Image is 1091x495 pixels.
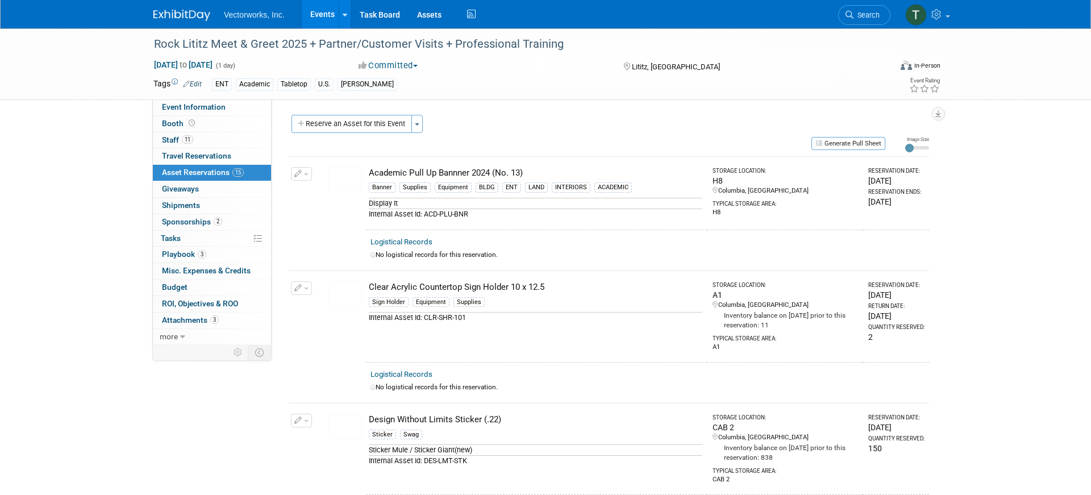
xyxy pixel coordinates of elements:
span: [DATE] [DATE] [153,60,213,70]
div: [DATE] [868,175,925,186]
div: Inventory balance on [DATE] prior to this reservation: 11 [713,310,858,330]
td: Tags [153,78,202,91]
div: Columbia, [GEOGRAPHIC_DATA] [713,186,858,195]
a: ROI, Objectives & ROO [153,296,271,312]
span: 3 [198,250,206,259]
div: Sticker [369,430,396,440]
div: Reservation Date: [868,414,925,422]
span: Booth not reserved yet [186,119,197,127]
a: Search [838,5,890,25]
div: ENT [502,182,521,193]
div: Display It [369,198,702,209]
button: Committed [355,60,422,72]
img: View Images [328,281,361,306]
div: BLDG [476,182,498,193]
span: Giveaways [162,184,199,193]
div: CAB 2 [713,422,858,433]
div: Clear Acrylic Countertop Sign Holder 10 x 12.5 [369,281,702,293]
div: ENT [212,78,232,90]
span: Travel Reservations [162,151,231,160]
span: Lititz, [GEOGRAPHIC_DATA] [632,63,720,71]
div: Swag [400,430,422,440]
a: Shipments [153,198,271,214]
div: H8 [713,175,858,186]
span: more [160,332,178,341]
a: Booth [153,116,271,132]
a: Attachments3 [153,313,271,328]
a: Travel Reservations [153,148,271,164]
a: Staff11 [153,132,271,148]
span: to [178,60,189,69]
span: Search [853,11,880,19]
div: [PERSON_NAME] [338,78,397,90]
div: Storage Location: [713,167,858,175]
img: View Images [328,414,361,439]
a: Edit [183,80,202,88]
div: No logistical records for this reservation. [370,382,925,392]
div: H8 [713,208,858,217]
span: 11 [182,135,193,144]
div: Storage Location: [713,414,858,422]
a: Budget [153,280,271,296]
span: Playbook [162,249,206,259]
div: Columbia, [GEOGRAPHIC_DATA] [713,433,858,442]
a: Misc. Expenses & Credits [153,263,271,279]
a: Logistical Records [370,238,432,246]
div: 150 [868,443,925,454]
div: Supplies [453,297,485,307]
div: U.S. [315,78,334,90]
div: Tabletop [277,78,311,90]
img: ExhibitDay [153,10,210,21]
div: No logistical records for this reservation. [370,250,925,260]
div: Academic Pull Up Bannner 2024 (No. 13) [369,167,702,179]
td: Toggle Event Tabs [248,345,272,360]
img: Tyler French [905,4,927,26]
div: Sticker Mule / Sticker Giant(new) [369,444,702,455]
a: Event Information [153,99,271,115]
span: Event Information [162,102,226,111]
span: 2 [214,217,222,226]
button: Reserve an Asset for this Event [292,115,412,133]
span: Shipments [162,201,200,210]
div: In-Person [914,61,940,70]
span: Sponsorships [162,217,222,226]
div: Reservation Ends: [868,188,925,196]
div: Academic [236,78,273,90]
div: Banner [369,182,395,193]
span: Asset Reservations [162,168,244,177]
div: Columbia, [GEOGRAPHIC_DATA] [713,301,858,310]
div: Internal Asset Id: CLR-SHR-101 [369,312,702,323]
a: Sponsorships2 [153,214,271,230]
div: Supplies [399,182,431,193]
div: LAND [525,182,548,193]
div: Inventory balance on [DATE] prior to this reservation: 838 [713,442,858,463]
div: Reservation Date: [868,167,925,175]
div: Event Format [823,59,940,76]
div: Event Rating [909,78,940,84]
a: Asset Reservations15 [153,165,271,181]
div: Sign Holder [369,297,409,307]
span: 15 [232,168,244,177]
div: Typical Storage Area: [713,195,858,208]
div: Quantity Reserved: [868,435,925,443]
div: Typical Storage Area: [713,463,858,475]
div: Design Without Limits Sticker (.22) [369,414,702,426]
div: Internal Asset Id: DES-LMT-STK [369,455,702,466]
div: Storage Location: [713,281,858,289]
a: Giveaways [153,181,271,197]
span: Booth [162,119,197,128]
div: INTERIORS [552,182,590,193]
div: Reservation Date: [868,281,925,289]
span: (1 day) [215,62,235,69]
img: Format-Inperson.png [901,61,912,70]
span: Staff [162,135,193,144]
button: Generate Pull Sheet [811,137,885,150]
div: A1 [713,289,858,301]
div: Quantity Reserved: [868,323,925,331]
div: Equipment [413,297,449,307]
span: 3 [210,315,219,324]
div: [DATE] [868,196,925,207]
td: Personalize Event Tab Strip [228,345,248,360]
span: Misc. Expenses & Credits [162,266,251,275]
span: ROI, Objectives & ROO [162,299,238,308]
